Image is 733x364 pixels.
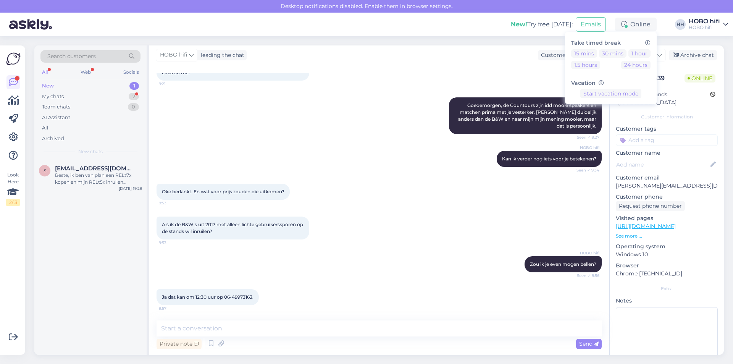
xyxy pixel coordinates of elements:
div: AI Assistant [42,114,70,121]
div: All [42,124,48,132]
span: Als ik de B&W's uit 2017 met alleen lichte gebruikerssporen op de stands wil inruilen? [162,222,304,234]
span: Zou ik je even mogen bellen? [530,261,596,267]
p: Visited pages [616,214,718,222]
div: Private note [157,339,202,349]
div: The Netherlands, [GEOGRAPHIC_DATA] [618,91,710,107]
div: HOBO hifi [689,24,720,31]
div: Look Here [6,171,20,206]
span: Kan ik verder nog iets voor je betekenen? [502,156,596,162]
p: [PERSON_NAME][EMAIL_ADDRESS][DOMAIN_NAME] [616,182,718,190]
span: Goedemorgen, de Countours zijn idd mooie speakers en matchen prima met je vesterker. [PERSON_NAME... [458,102,597,129]
div: 1 [129,82,139,90]
input: Add a tag [616,134,718,146]
span: HOBO hifi [160,51,187,59]
div: My chats [42,93,64,100]
p: Operating system [616,243,718,251]
span: sinisahinic@casema.nl [55,165,134,172]
span: HOBO hifi [571,145,599,150]
p: Notes [616,297,718,305]
span: Online [685,74,715,83]
span: Oke bedankt. En wat voor prijs zouden die uitkomen? [162,189,284,194]
div: [DATE] 19:29 [119,186,142,191]
span: 9:57 [159,306,187,311]
a: [URL][DOMAIN_NAME] [616,223,676,230]
p: Customer phone [616,193,718,201]
div: Customer information [616,113,718,120]
button: 1.5 hours [571,61,600,69]
span: 9:53 [159,240,187,246]
div: Team chats [42,103,70,111]
h6: Take timed break [571,40,651,46]
div: HH [675,19,686,30]
b: New! [511,21,527,28]
p: Customer name [616,149,718,157]
div: New [42,82,54,90]
span: 9:21 [159,81,187,87]
button: Start vacation mode [580,89,641,98]
button: 30 mins [599,49,626,58]
span: Seen ✓ 9:27 [571,134,599,140]
span: s [44,168,46,173]
span: New chats [78,148,103,155]
div: leading the chat [198,51,244,59]
div: HOBO hifi [689,18,720,24]
img: Askly Logo [6,52,21,66]
input: Add name [616,160,709,169]
div: Archived [42,135,64,142]
p: Customer email [616,174,718,182]
a: HOBO hifiHOBO hifi [689,18,728,31]
p: Chrome [TECHNICAL_ID] [616,270,718,278]
div: 0 [128,103,139,111]
button: 15 mins [571,49,597,58]
div: Web [79,67,92,77]
p: Browser [616,262,718,270]
span: Seen ✓ 9:34 [571,167,599,173]
button: Emails [576,17,606,32]
h6: Vacation [571,80,651,86]
div: Archive chat [669,50,717,60]
div: Beste, ik ben van plan een RELt7x kopen en mijn RELt5x inruilen (gekocht bij [DOMAIN_NAME] op26/1... [55,172,142,186]
span: Seen ✓ 9:56 [571,273,599,278]
div: Extra [616,285,718,292]
button: 24 hours [621,61,651,69]
div: Online [615,18,657,31]
span: Search customers [47,52,96,60]
button: 1 hour [628,49,651,58]
div: Customer [538,51,568,59]
span: HOBO hifi [571,250,599,256]
div: Socials [122,67,140,77]
p: Windows 10 [616,251,718,259]
span: 9:53 [159,200,187,206]
p: Customer tags [616,125,718,133]
div: Try free [DATE]: [511,20,573,29]
span: Send [579,340,599,347]
p: See more ... [616,233,718,239]
span: Ja dat kan om 12:30 uur op 06-49973163. [162,294,253,300]
div: 2 / 3 [6,199,20,206]
div: All [40,67,49,77]
div: 2 [129,93,139,100]
div: Request phone number [616,201,685,211]
div: # grlvth39 [634,74,685,83]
